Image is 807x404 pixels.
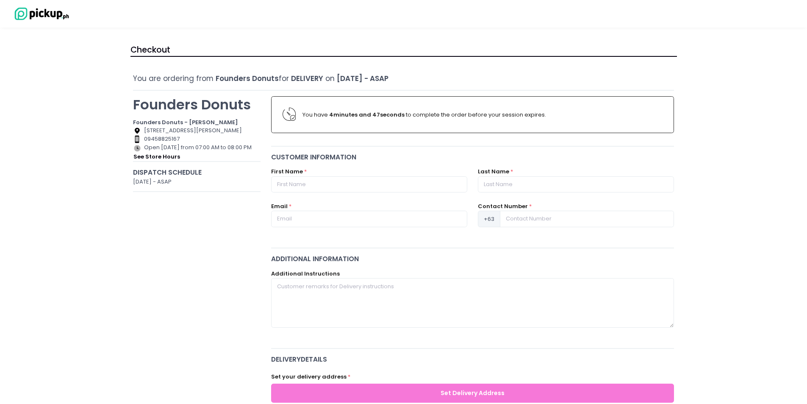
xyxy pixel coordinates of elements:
label: Additional Instructions [271,270,340,278]
span: Founders Donuts [216,73,279,84]
span: +63 [478,211,500,227]
div: Open [DATE] from 07:00 AM to 08:00 PM [133,143,261,161]
div: [DATE] - ASAP [133,178,261,186]
span: Delivery [291,73,323,84]
input: Email [271,211,467,227]
input: Last Name [478,176,674,192]
label: Contact Number [478,202,528,211]
b: 4 minutes and 47 seconds [329,111,405,119]
label: Set your delivery address [271,373,347,381]
button: Set Delivery Address [271,384,674,403]
span: delivery Details [271,354,674,364]
label: Last Name [478,167,509,176]
input: Contact Number [500,211,674,227]
div: You have to complete the order before your session expires. [302,111,663,119]
div: Checkout [130,44,677,57]
button: see store hours [133,152,180,162]
div: Customer Information [271,152,674,162]
b: Founders Donuts - [PERSON_NAME] [133,118,238,126]
span: [DATE] - ASAP [337,73,388,84]
label: Email [271,202,288,211]
div: Additional Information [271,254,674,264]
p: Founders Donuts [133,96,261,113]
input: First Name [271,176,467,192]
div: You are ordering from for on [133,73,674,84]
div: Dispatch Schedule [133,167,261,177]
label: First Name [271,167,303,176]
div: [STREET_ADDRESS][PERSON_NAME] [133,126,261,135]
img: logo [11,6,70,21]
div: 09458825167 [133,135,261,143]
